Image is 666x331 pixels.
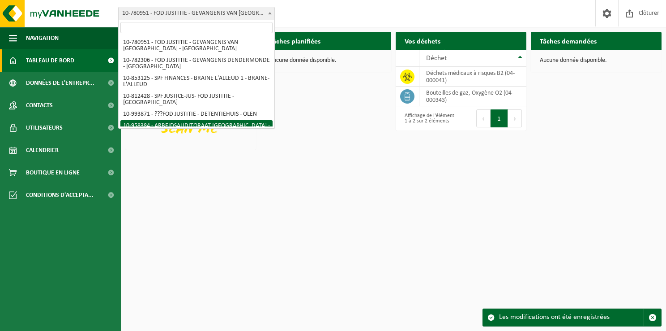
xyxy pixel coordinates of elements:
[508,109,522,127] button: Next
[120,55,273,73] li: 10-782306 - FOD JUSTITIE - GEVANGENIS DENDERMONDE - [GEOGRAPHIC_DATA]
[419,67,526,87] td: déchets médicaux à risques B2 (04-000041)
[120,37,273,55] li: 10-780951 - FOD JUSTITIE - GEVANGENIS VAN [GEOGRAPHIC_DATA] - [GEOGRAPHIC_DATA]
[260,32,329,49] h2: Tâches planifiées
[26,49,74,72] span: Tableau de bord
[26,161,80,184] span: Boutique en ligne
[396,32,449,49] h2: Vos déchets
[400,109,457,128] div: Affichage de l'élément 1 à 2 sur 2 éléments
[426,55,447,62] span: Déchet
[26,27,59,49] span: Navigation
[499,309,644,326] div: Les modifications ont été enregistrées
[269,57,382,64] p: Aucune donnée disponible.
[120,73,273,91] li: 10-853125 - SPF FINANCES - BRAINE L'ALLEUD 1 - BRAINE-L'ALLEUD
[476,109,491,127] button: Previous
[26,72,94,94] span: Données de l'entrepr...
[26,94,53,117] span: Contacts
[26,139,59,161] span: Calendrier
[26,184,94,206] span: Conditions d'accepta...
[119,7,274,20] span: 10-780951 - FOD JUSTITIE - GEVANGENIS VAN ANTWERPEN - ANTWERPEN
[531,32,606,49] h2: Tâches demandées
[120,109,273,120] li: 10-993871 - ???FOD JUSTITIE - DETENTIEHUIS - OLEN
[26,117,63,139] span: Utilisateurs
[540,57,653,64] p: Aucune donnée disponible.
[491,109,508,127] button: 1
[118,7,275,20] span: 10-780951 - FOD JUSTITIE - GEVANGENIS VAN ANTWERPEN - ANTWERPEN
[120,120,273,138] li: 10-958384 - ARBEIDSAUDITORAAT [GEOGRAPHIC_DATA] - [GEOGRAPHIC_DATA]
[419,87,526,106] td: bouteilles de gaz, Oxygène O2 (04-000343)
[120,91,273,109] li: 10-812428 - SPF JUSTICE-JUS- FOD JUSTITIE - [GEOGRAPHIC_DATA]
